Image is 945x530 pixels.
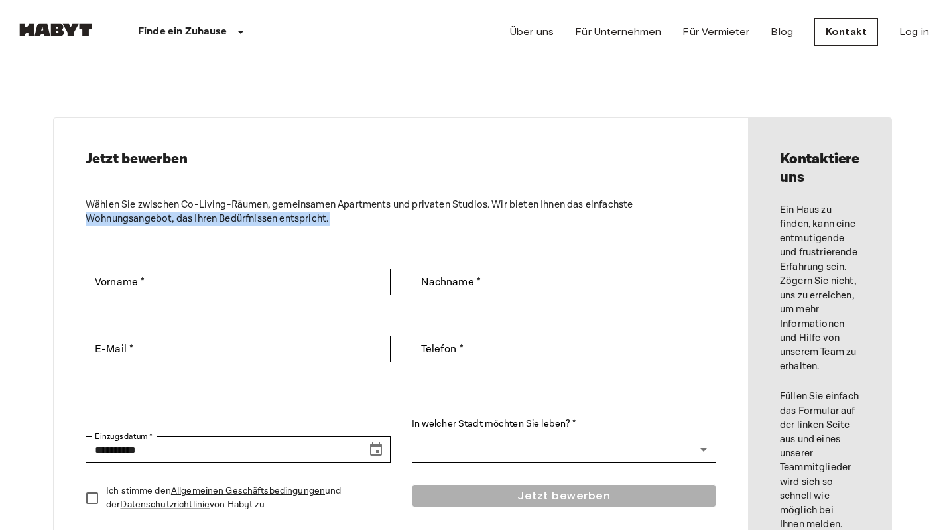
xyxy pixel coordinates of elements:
[899,24,929,40] a: Log in
[510,24,554,40] a: Über uns
[86,150,716,168] h2: Jetzt bewerben
[138,24,227,40] p: Finde ein Zuhause
[412,417,717,431] label: In welcher Stadt möchten Sie leben? *
[575,24,661,40] a: Für Unternehmen
[16,23,95,36] img: Habyt
[106,484,380,512] p: Ich stimme den und der von Habyt zu
[771,24,793,40] a: Blog
[363,436,389,463] button: Choose date, selected date is Sep 16, 2025
[780,203,859,373] p: Ein Haus zu finden, kann eine entmutigende und frustrierende Erfahrung sein. Zögern Sie nicht, un...
[171,485,325,497] a: Allgemeinen Geschäftsbedingungen
[120,499,210,511] a: Datenschutzrichtlinie
[780,150,859,187] h2: Kontaktiere uns
[814,18,878,46] a: Kontakt
[682,24,749,40] a: Für Vermieter
[95,431,153,442] label: Einzugsdatum
[86,198,716,226] p: Wählen Sie zwischen Co-Living-Räumen, gemeinsamen Apartments und privaten Studios. Wir bieten Ihn...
